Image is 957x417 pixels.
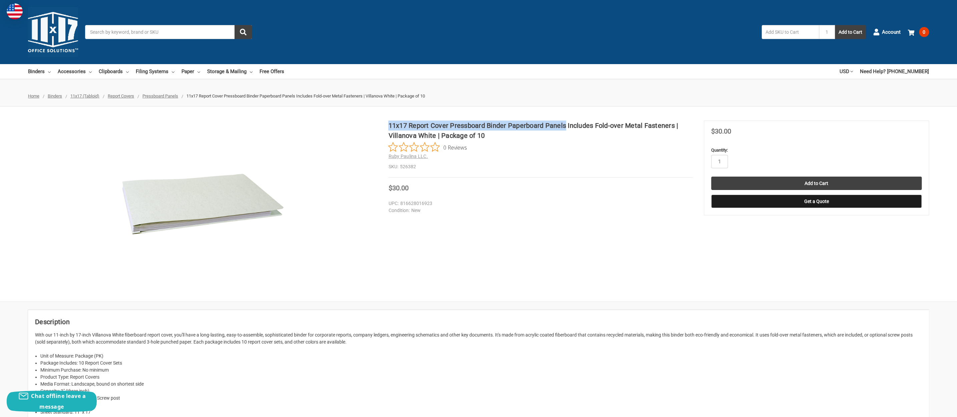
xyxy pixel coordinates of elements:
span: 11x17 Report Cover Pressboard Binder Paperboard Panels Includes Fold-over Metal Fasteners | Villa... [186,93,425,98]
a: 11x17 (Tabloid) [70,93,99,98]
h1: 11x17 Report Cover Pressboard Binder Paperboard Panels Includes Fold-over Metal Fasteners | Villa... [388,121,692,141]
a: Binders [48,93,62,98]
a: Pressboard Panels [142,93,178,98]
span: 0 Reviews [443,142,467,152]
a: Home [28,93,39,98]
span: Chat offline leave a message [31,392,86,410]
a: USD [840,64,853,79]
button: Get a Quote [711,195,922,208]
span: 0 [919,27,929,37]
li: Sheet Size: Tabloid / Ledger [40,402,922,409]
input: Add to Cart [711,177,922,190]
span: $30.00 [388,184,408,192]
li: Sheet Standard: 11" x 17" [40,409,922,416]
dt: Condition: [388,207,409,214]
a: Filing Systems [136,64,174,79]
h2: Description [35,317,922,327]
p: With our 11-inch by 17-inch Villanova White fiberboard report cover, you'll have a long-lasting, ... [35,332,922,346]
dt: UPC: [388,200,398,207]
a: Binders [28,64,51,79]
span: $30.00 [711,127,731,135]
input: Search by keyword, brand or SKU [85,25,252,39]
a: Account [873,23,901,41]
span: Account [882,28,901,36]
a: Storage & Mailing [207,64,253,79]
li: Increase Page Capacity by: Screw post [40,395,922,402]
li: Capacity: 3" (three inch) [40,388,922,395]
a: 0 [908,23,929,41]
dt: SKU: [388,163,398,170]
li: Unit of Measure: Package (PK) [40,353,922,360]
input: Add SKU to Cart [762,25,819,39]
li: Product Type: Report Covers [40,374,922,381]
button: Chat offline leave a message [7,391,97,412]
button: Rated 0 out of 5 stars from 0 reviews. Jump to reviews. [388,142,467,152]
a: Need Help? [PHONE_NUMBER] [860,64,929,79]
a: Clipboards [99,64,129,79]
dd: 816628016923 [388,200,689,207]
a: Free Offers [260,64,284,79]
label: Quantity: [711,147,922,154]
li: Media Format: Landscape, bound on shortest side [40,381,922,388]
a: Accessories [58,64,92,79]
img: 11x17 Report Cover Pressboard Binder Paperboard Panels Includes Fold-over Metal Fasteners | Villa... [119,121,286,287]
li: Minimum Purchase: No minimum [40,367,922,374]
img: 11x17.com [28,7,78,57]
dd: 526382 [388,163,692,170]
dd: New [388,207,689,214]
a: Report Covers [108,93,134,98]
button: Add to Cart [835,25,866,39]
li: Package Includes: 10 Report Cover Sets [40,360,922,367]
a: Paper [181,64,200,79]
img: duty and tax information for United States [7,3,23,19]
a: Ruby Paulina LLC. [388,154,428,159]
